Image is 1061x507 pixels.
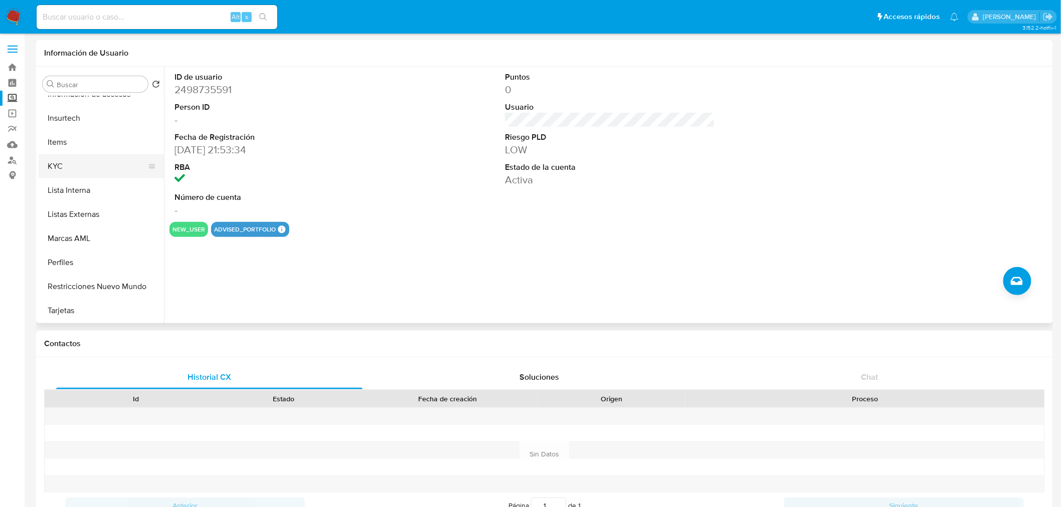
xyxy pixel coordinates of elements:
button: Tarjetas [39,299,164,323]
input: Buscar usuario o caso... [37,11,277,24]
input: Buscar [57,80,144,89]
dd: - [174,113,385,127]
h1: Información de Usuario [44,48,128,58]
p: fernanda.escarenogarcia@mercadolibre.com.mx [983,12,1039,22]
dt: ID de usuario [174,72,385,83]
dd: Activa [505,173,715,187]
dt: Person ID [174,102,385,113]
button: search-icon [253,10,273,24]
dd: 0 [505,83,715,97]
span: Chat [861,371,878,383]
a: Notificaciones [950,13,959,21]
dt: Puntos [505,72,715,83]
span: Soluciones [520,371,560,383]
span: Historial CX [188,371,231,383]
div: Proceso [692,394,1037,404]
dt: RBA [174,162,385,173]
dt: Riesgo PLD [505,132,715,143]
button: Perfiles [39,250,164,275]
span: Accesos rápidos [884,12,940,22]
dd: - [174,203,385,217]
button: advised_portfolio [214,227,276,231]
button: new_user [172,227,205,231]
dt: Fecha de Registración [174,132,385,143]
div: Id [69,394,203,404]
div: Estado [217,394,350,404]
button: Buscar [47,80,55,88]
button: Items [39,130,164,154]
button: Listas Externas [39,202,164,226]
button: KYC [39,154,156,178]
a: Salir [1043,12,1053,22]
dd: LOW [505,143,715,157]
span: s [245,12,248,22]
dt: Número de cuenta [174,192,385,203]
h1: Contactos [44,339,1045,349]
dt: Estado de la cuenta [505,162,715,173]
span: Alt [232,12,240,22]
div: Origen [545,394,678,404]
dd: [DATE] 21:53:34 [174,143,385,157]
button: Volver al orden por defecto [152,80,160,91]
button: Marcas AML [39,226,164,250]
dd: 2498735591 [174,83,385,97]
button: Restricciones Nuevo Mundo [39,275,164,299]
button: Insurtech [39,106,164,130]
dt: Usuario [505,102,715,113]
div: Fecha de creación [364,394,531,404]
button: Lista Interna [39,178,164,202]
